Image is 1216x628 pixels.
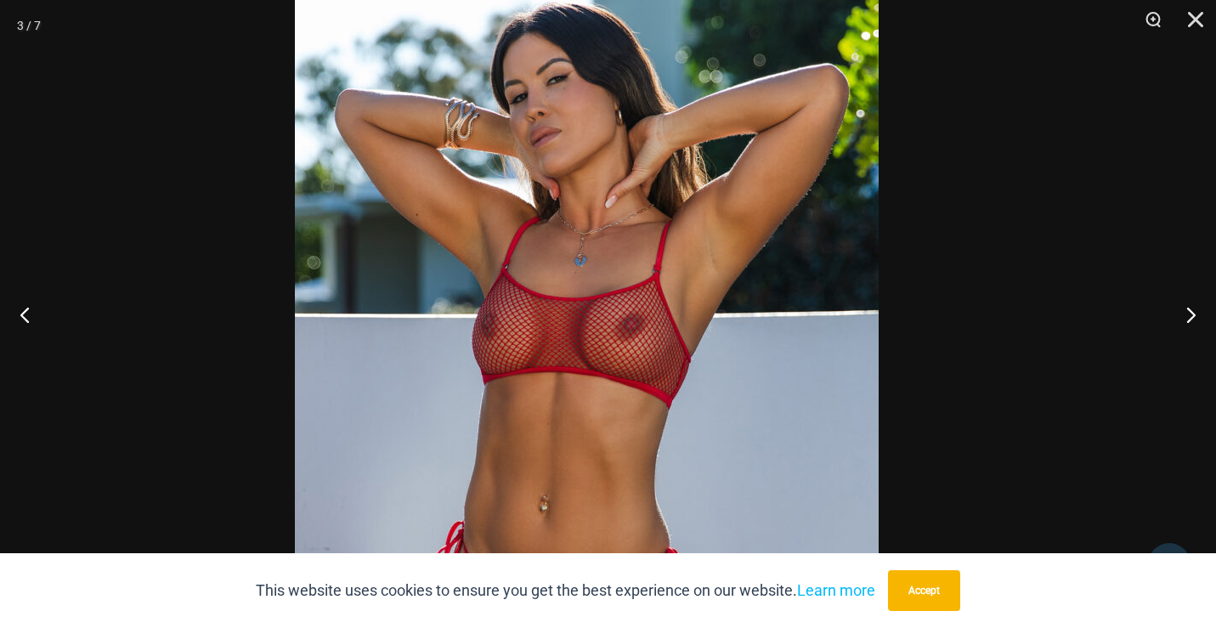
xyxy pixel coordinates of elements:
button: Next [1152,272,1216,357]
div: 3 / 7 [17,13,41,38]
a: Learn more [797,581,875,599]
p: This website uses cookies to ensure you get the best experience on our website. [256,578,875,603]
button: Accept [888,570,960,611]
